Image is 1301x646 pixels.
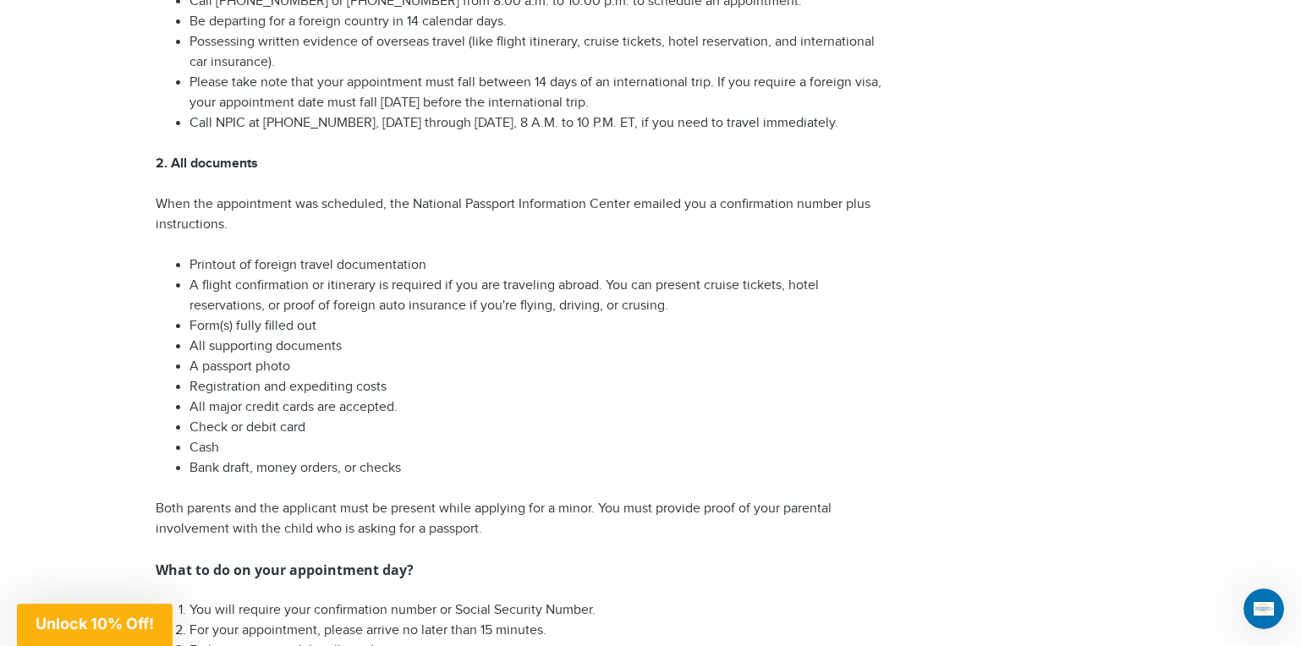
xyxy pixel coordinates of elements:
li: Be departing for a foreign country in 14 calendar days. [189,12,892,32]
li: Check or debit card [189,418,892,438]
li: Registration and expediting costs [189,377,892,397]
strong: 2. All documents [156,156,258,172]
li: All major credit cards are accepted. [189,397,892,418]
li: Please take note that your appointment must fall between 14 days of an international trip. If you... [189,73,892,113]
li: Call NPIC at [PHONE_NUMBER], [DATE] through [DATE], 8 A.M. to 10 P.M. ET, if you need to travel i... [189,113,892,134]
li: Bank draft, money orders, or checks [189,458,892,479]
li: For your appointment, please arrive no later than 15 minutes. [189,621,892,641]
p: Both parents and the applicant must be present while applying for a minor. You must provide proof... [156,499,892,539]
li: A flight confirmation or itinerary is required if you are traveling abroad. You can present cruis... [189,276,892,316]
strong: What to do on your appointment day? [156,561,414,579]
span: Unlock 10% Off! [36,615,154,632]
li: Printout of foreign travel documentation [189,255,892,276]
li: Form(s) fully filled out [189,316,892,337]
li: A passport photo [189,357,892,377]
li: All supporting documents [189,337,892,357]
div: Unlock 10% Off! [17,604,173,646]
p: When the appointment was scheduled, the National Passport Information Center emailed you a confir... [156,194,892,235]
li: Cash [189,438,892,458]
li: Possessing written evidence of overseas travel (like flight itinerary, cruise tickets, hotel rese... [189,32,892,73]
li: You will require your confirmation number or Social Security Number. [189,600,892,621]
iframe: Intercom live chat [1243,589,1284,629]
